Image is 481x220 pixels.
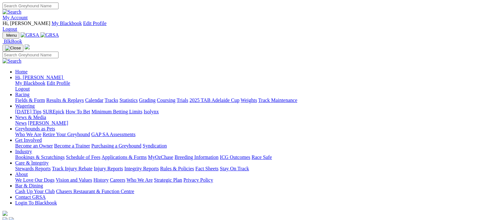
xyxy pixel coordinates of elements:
a: Coursing [157,97,176,103]
a: History [93,177,108,183]
a: Strategic Plan [154,177,182,183]
a: Privacy Policy [183,177,213,183]
a: Breeding Information [175,154,219,160]
a: Track Injury Rebate [52,166,92,171]
a: Become an Owner [15,143,53,148]
a: Retire Your Greyhound [43,132,90,137]
a: Who We Are [126,177,153,183]
a: Fields & Form [15,97,45,103]
a: My Account [3,15,28,20]
a: Applications & Forms [102,154,147,160]
a: Hi, [PERSON_NAME] [15,75,64,80]
a: Rules & Policies [160,166,194,171]
a: BlkBook [3,39,22,44]
a: SUREpick [43,109,64,114]
a: Race Safe [251,154,272,160]
a: Vision and Values [56,177,92,183]
div: Wagering [15,109,478,115]
a: Trials [176,97,188,103]
a: Minimum Betting Limits [91,109,142,114]
a: Cash Up Your Club [15,189,55,194]
a: Bar & Dining [15,183,43,188]
a: Bookings & Scratchings [15,154,65,160]
a: Schedule of Fees [66,154,100,160]
a: Careers [110,177,125,183]
a: We Love Our Dogs [15,177,54,183]
a: Calendar [85,97,103,103]
a: Statistics [120,97,138,103]
a: Contact GRSA [15,194,46,200]
div: Racing [15,97,478,103]
a: Fact Sheets [195,166,219,171]
a: Become a Trainer [54,143,90,148]
a: Logout [3,26,17,32]
a: Purchasing a Greyhound [91,143,141,148]
button: Toggle navigation [3,32,19,39]
div: Greyhounds as Pets [15,132,478,137]
a: Stewards Reports [15,166,51,171]
a: Syndication [143,143,167,148]
a: My Blackbook [52,21,82,26]
a: News & Media [15,115,46,120]
a: [DATE] Tips [15,109,41,114]
a: Edit Profile [83,21,107,26]
a: ICG Outcomes [220,154,250,160]
a: My Blackbook [15,80,46,86]
div: Industry [15,154,478,160]
a: How To Bet [66,109,90,114]
a: [PERSON_NAME] [28,120,68,126]
img: Search [3,9,22,15]
div: Care & Integrity [15,166,478,172]
div: Bar & Dining [15,189,478,194]
div: Get Involved [15,143,478,149]
img: logo-grsa-white.png [25,44,30,49]
a: Logout [15,86,30,91]
a: Care & Integrity [15,160,49,166]
a: About [15,172,28,177]
a: Wagering [15,103,35,109]
a: Greyhounds as Pets [15,126,55,131]
input: Search [3,3,59,9]
a: Stay On Track [220,166,249,171]
a: GAP SA Assessments [91,132,136,137]
div: My Account [3,21,478,32]
img: GRSA [21,32,39,38]
img: Close [5,46,21,51]
img: Search [3,58,22,64]
input: Search [3,52,59,58]
a: Who We Are [15,132,41,137]
span: BlkBook [4,39,22,44]
span: Hi, [PERSON_NAME] [3,21,50,26]
span: Menu [6,33,17,38]
a: Track Maintenance [258,97,297,103]
div: News & Media [15,120,478,126]
a: Chasers Restaurant & Function Centre [56,189,134,194]
a: Weights [241,97,257,103]
img: GRSA [40,32,59,38]
div: About [15,177,478,183]
span: Hi, [PERSON_NAME] [15,75,63,80]
a: Grading [139,97,156,103]
a: 2025 TAB Adelaide Cup [189,97,239,103]
a: Login To Blackbook [15,200,57,205]
button: Toggle navigation [3,45,23,52]
div: Hi, [PERSON_NAME] [15,80,478,92]
a: Injury Reports [94,166,123,171]
a: MyOzChase [148,154,173,160]
a: Industry [15,149,32,154]
a: Tracks [105,97,118,103]
a: Edit Profile [47,80,70,86]
a: Home [15,69,28,74]
a: Get Involved [15,137,42,143]
a: Isolynx [144,109,159,114]
a: News [15,120,27,126]
a: Integrity Reports [124,166,159,171]
a: Racing [15,92,29,97]
img: logo-grsa-white.png [3,211,8,216]
a: Results & Replays [46,97,84,103]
